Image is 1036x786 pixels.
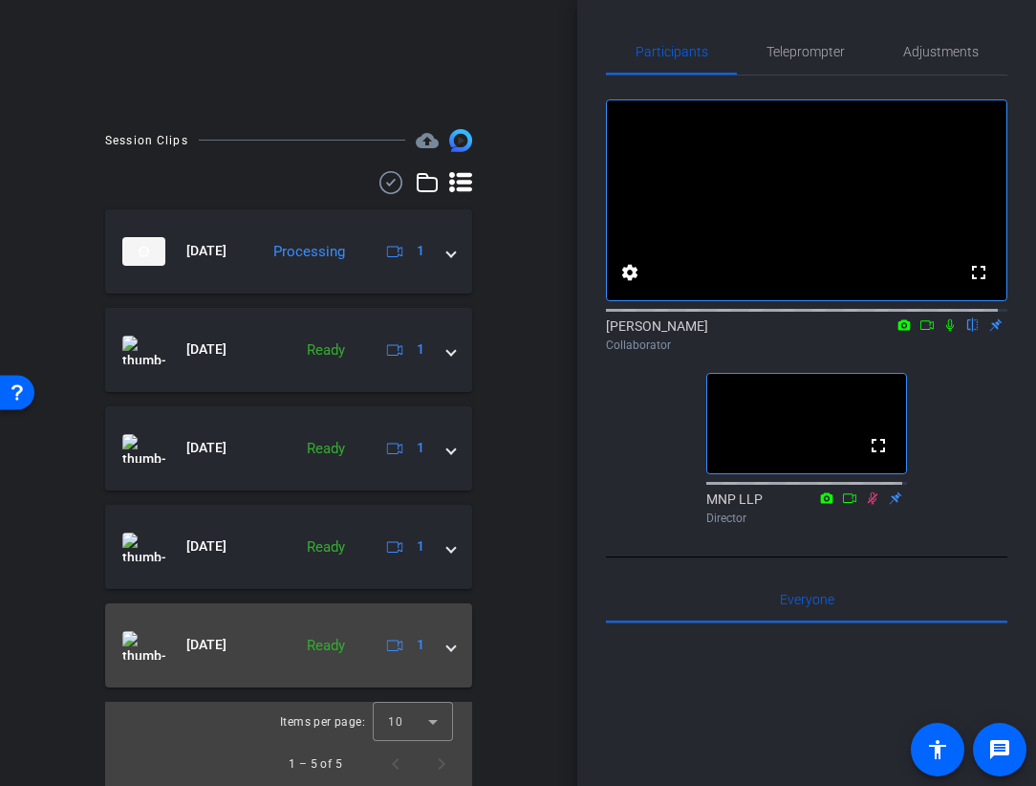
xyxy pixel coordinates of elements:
div: Director [706,510,907,527]
div: [PERSON_NAME] [606,317,1007,354]
div: Items per page: [280,712,365,731]
mat-icon: fullscreen [967,261,990,284]
span: 1 [417,438,424,458]
mat-icon: message [988,738,1011,761]
span: Destinations for your clips [416,129,439,152]
img: thumb-nail [122,434,165,463]
div: Ready [297,635,355,657]
img: thumb-nail [122,631,165,660]
mat-expansion-panel-header: thumb-nail[DATE]Ready1 [105,505,472,589]
span: 1 [417,635,424,655]
div: Ready [297,438,355,460]
span: Everyone [780,593,834,606]
span: Participants [636,45,708,58]
div: Ready [297,536,355,558]
img: Session clips [449,129,472,152]
span: [DATE] [186,438,227,458]
span: 1 [417,241,424,261]
span: [DATE] [186,339,227,360]
span: [DATE] [186,536,227,557]
mat-icon: settings [618,261,641,284]
span: Teleprompter [766,45,845,58]
div: Processing [264,241,355,263]
span: 1 [417,339,424,360]
div: Collaborator [606,337,1007,354]
div: Ready [297,339,355,361]
span: [DATE] [186,241,227,261]
img: thumb-nail [122,533,165,561]
span: Adjustments [903,45,979,58]
mat-expansion-panel-header: thumb-nail[DATE]Ready1 [105,406,472,491]
mat-icon: flip [961,316,984,333]
div: Session Clips [105,131,188,150]
img: thumb-nail [122,237,165,266]
span: [DATE] [186,635,227,655]
mat-expansion-panel-header: thumb-nail[DATE]Ready1 [105,308,472,392]
div: MNP LLP [706,490,907,527]
div: 1 – 5 of 5 [289,754,342,774]
mat-icon: fullscreen [867,434,890,457]
mat-icon: accessibility [926,738,949,761]
mat-expansion-panel-header: thumb-nail[DATE]Ready1 [105,603,472,688]
mat-expansion-panel-header: thumb-nail[DATE]Processing1 [105,209,472,294]
mat-icon: cloud_upload [416,129,439,152]
img: thumb-nail [122,336,165,364]
span: 1 [417,536,424,557]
